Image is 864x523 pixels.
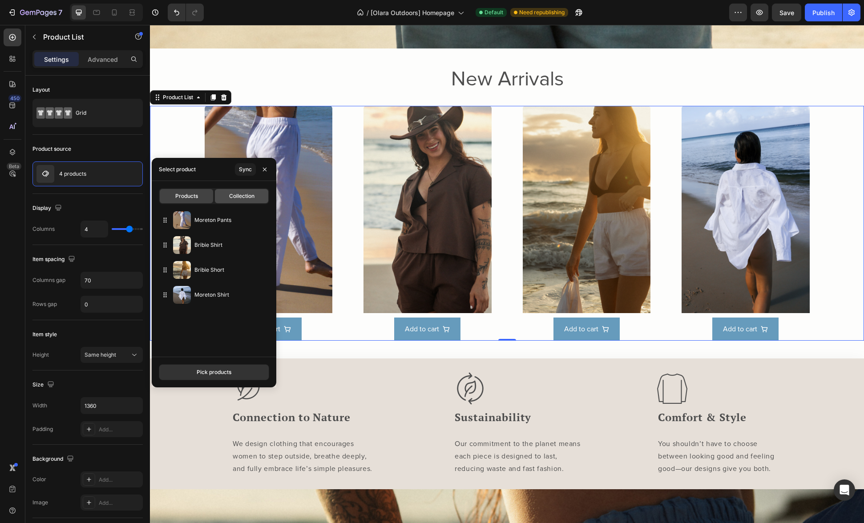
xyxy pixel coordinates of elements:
[484,8,503,16] span: Default
[32,225,55,233] div: Columns
[812,8,835,17] div: Publish
[173,236,191,254] img: collections
[173,286,191,304] img: collections
[507,349,537,379] img: gempages_562587214224032779-05ded2d0-93ab-44e4-a164-bb05be30d2a7.webp
[414,298,448,311] div: Add to cart
[32,425,53,433] div: Padding
[32,379,56,391] div: Size
[573,298,607,311] div: Add to cart
[7,163,21,170] div: Beta
[168,4,204,21] div: Undo/Redo
[404,293,470,316] button: Add to cart
[194,241,266,249] p: Bribie Shirt
[32,330,57,338] div: Item style
[82,385,230,399] h3: Connection to Nature
[304,347,337,380] img: gempages_562587214224032779-31d3b703-ee7f-4caf-a651-995be2e30917.webp
[304,385,433,399] h3: Sustainability
[81,296,142,312] input: Auto
[173,211,191,229] img: collections
[194,290,266,299] p: Moreton Shirt
[32,351,49,359] div: Height
[32,453,76,465] div: Background
[32,86,50,94] div: Layout
[32,499,48,507] div: Image
[159,364,269,380] button: Pick products
[834,479,855,501] div: Open Intercom Messenger
[32,202,64,214] div: Display
[244,293,311,316] button: Add to cart
[32,402,47,410] div: Width
[81,272,142,288] input: Auto
[82,347,115,380] img: gempages_562587214224032779-1be4da93-4a25-4f21-a62c-09b16bac9e45.webp
[194,266,266,274] p: Bribie Short
[779,9,794,16] span: Save
[8,95,21,102] div: 450
[32,475,46,483] div: Color
[81,398,142,414] input: Auto
[508,413,631,450] p: You shouldn’t have to choose between looking good and feeling good—our designs give you both.
[367,8,369,17] span: /
[58,7,62,18] p: 7
[44,55,69,64] p: Settings
[235,163,256,176] button: Sync
[81,347,143,363] button: Same height
[373,81,501,288] a: Bribie Short
[305,413,432,450] p: Our commitment to the planet means each piece is designed to last, reducing waste and fast fashion.
[562,293,629,316] button: Add to cart
[83,413,229,450] p: We design clothing that encourages women to step outside, breathe deeply, and fully embrace life’...
[805,4,842,21] button: Publish
[371,8,454,17] span: [Olara Outdoors] Homepage
[76,103,130,123] div: Grid
[159,165,196,173] div: Select product
[32,145,71,153] div: Product source
[32,253,77,266] div: Item spacing
[194,216,266,225] p: Moreton Pants
[229,192,254,200] span: Collection
[519,8,565,16] span: Need republishing
[214,81,342,288] a: Bribie Shirt
[81,221,108,237] input: Auto
[150,25,864,523] iframe: Design area
[99,476,141,484] div: Add...
[11,68,45,76] div: Product List
[532,81,660,288] a: Moreton Shirt
[43,32,119,42] p: Product List
[239,165,252,173] div: Sync
[85,351,116,358] span: Same height
[88,55,118,64] p: Advanced
[32,300,57,308] div: Rows gap
[507,385,632,399] h3: Comfort & Style
[173,261,191,279] img: collections
[4,4,66,21] button: 7
[175,192,198,200] span: Products
[32,276,65,284] div: Columns gap
[59,171,86,177] p: 4 products
[772,4,801,21] button: Save
[36,165,54,183] img: product feature img
[255,298,289,311] div: Add to cart
[99,426,141,434] div: Add...
[197,368,231,376] div: Pick products
[99,499,141,507] div: Add...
